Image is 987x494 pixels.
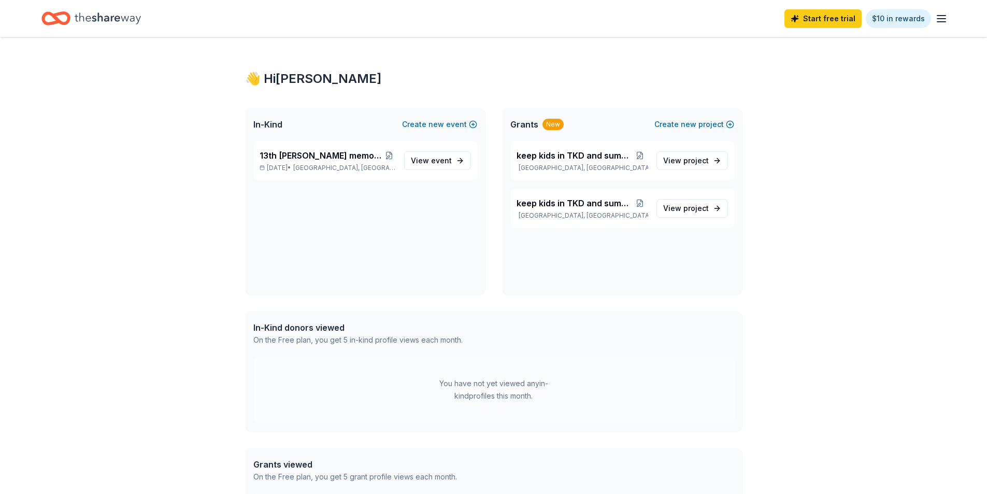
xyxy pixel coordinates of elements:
[784,9,862,28] a: Start free trial
[683,156,709,165] span: project
[429,377,559,402] div: You have not yet viewed any in-kind profiles this month.
[517,197,632,209] span: keep kids in TKD and summer camps
[542,119,564,130] div: New
[293,164,395,172] span: [GEOGRAPHIC_DATA], [GEOGRAPHIC_DATA]
[517,164,648,172] p: [GEOGRAPHIC_DATA], [GEOGRAPHIC_DATA]
[253,334,463,346] div: On the Free plan, you get 5 in-kind profile views each month.
[517,211,648,220] p: [GEOGRAPHIC_DATA], [GEOGRAPHIC_DATA]
[402,118,477,131] button: Createnewevent
[517,149,632,162] span: keep kids in TKD and summer camps
[253,321,463,334] div: In-Kind donors viewed
[663,154,709,167] span: View
[683,204,709,213] span: project
[681,118,696,131] span: new
[260,149,383,162] span: 13th [PERSON_NAME] memorial golf tournament
[245,70,742,87] div: 👋 Hi [PERSON_NAME]
[411,154,452,167] span: View
[428,118,444,131] span: new
[253,458,457,471] div: Grants viewed
[41,6,141,31] a: Home
[404,151,471,170] a: View event
[654,118,734,131] button: Createnewproject
[253,471,457,483] div: On the Free plan, you get 5 grant profile views each month.
[663,202,709,215] span: View
[260,164,396,172] p: [DATE] •
[656,151,728,170] a: View project
[656,199,728,218] a: View project
[431,156,452,165] span: event
[510,118,538,131] span: Grants
[253,118,282,131] span: In-Kind
[866,9,931,28] a: $10 in rewards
